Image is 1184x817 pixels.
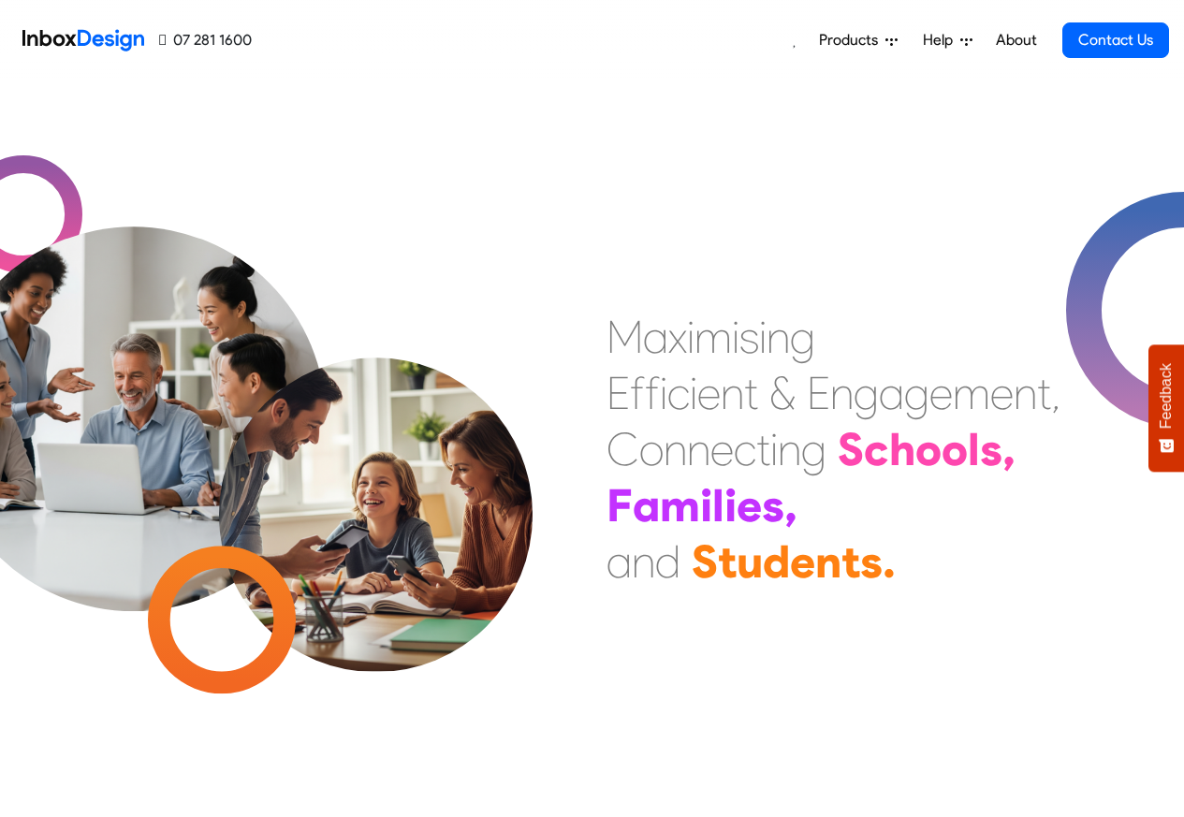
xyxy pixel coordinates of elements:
div: l [968,421,980,477]
div: S [692,533,718,590]
div: i [732,309,739,365]
img: parents_with_child.png [180,280,572,672]
div: m [660,477,700,533]
div: e [737,477,762,533]
div: a [633,477,660,533]
div: t [718,533,737,590]
div: E [807,365,830,421]
div: a [879,365,904,421]
div: M [607,309,643,365]
div: n [767,309,790,365]
div: s [739,309,759,365]
div: i [700,477,712,533]
div: h [889,421,915,477]
div: f [630,365,645,421]
div: t [841,533,860,590]
div: l [712,477,724,533]
div: t [756,421,770,477]
div: m [953,365,990,421]
div: i [759,309,767,365]
div: , [784,477,797,533]
div: & [769,365,796,421]
div: n [778,421,801,477]
span: Feedback [1158,363,1175,429]
div: g [854,365,879,421]
div: u [737,533,763,590]
div: n [687,421,710,477]
div: x [668,309,687,365]
div: E [607,365,630,421]
div: i [770,421,778,477]
div: C [607,421,639,477]
div: s [980,421,1002,477]
span: Help [923,29,960,51]
div: a [607,533,632,590]
div: t [744,365,758,421]
div: g [801,421,826,477]
div: f [645,365,660,421]
div: c [667,365,690,421]
div: c [734,421,756,477]
div: i [724,477,737,533]
div: e [710,421,734,477]
div: g [790,309,815,365]
div: a [643,309,668,365]
div: n [632,533,655,590]
div: e [697,365,721,421]
div: o [942,421,968,477]
div: e [929,365,953,421]
div: n [830,365,854,421]
div: , [1002,421,1016,477]
div: n [815,533,841,590]
div: s [860,533,883,590]
div: c [864,421,889,477]
div: F [607,477,633,533]
div: , [1051,365,1060,421]
div: n [664,421,687,477]
a: 07 281 1600 [159,29,252,51]
a: Contact Us [1062,22,1169,58]
div: S [838,421,864,477]
div: o [915,421,942,477]
div: i [687,309,694,365]
div: Maximising Efficient & Engagement, Connecting Schools, Families, and Students. [607,309,1060,590]
div: m [694,309,732,365]
span: Products [819,29,885,51]
div: . [883,533,896,590]
div: d [655,533,680,590]
div: t [1037,365,1051,421]
div: s [762,477,784,533]
a: Help [915,22,980,59]
div: e [790,533,815,590]
div: g [904,365,929,421]
a: Products [811,22,905,59]
div: e [990,365,1014,421]
a: About [990,22,1042,59]
div: n [1014,365,1037,421]
div: i [690,365,697,421]
div: o [639,421,664,477]
button: Feedback - Show survey [1148,344,1184,472]
div: n [721,365,744,421]
div: d [763,533,790,590]
div: i [660,365,667,421]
